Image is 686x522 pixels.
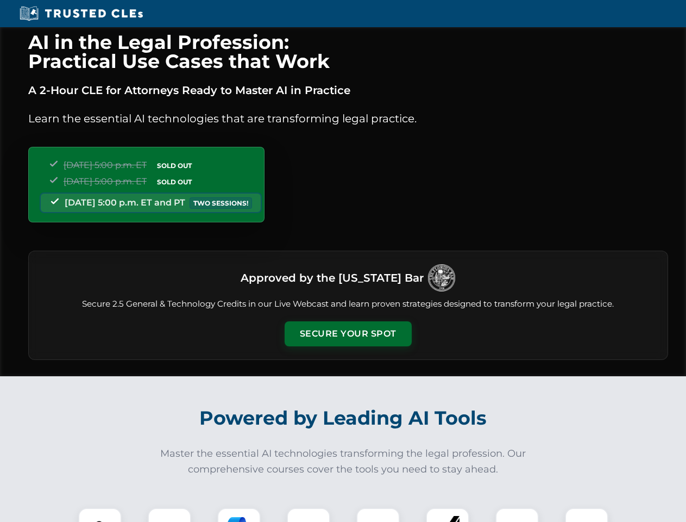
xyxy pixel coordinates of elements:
span: [DATE] 5:00 p.m. ET [64,160,147,170]
span: SOLD OUT [153,176,196,188]
button: Secure Your Spot [285,321,412,346]
p: Master the essential AI technologies transforming the legal profession. Our comprehensive courses... [153,446,533,477]
img: Trusted CLEs [16,5,146,22]
p: Secure 2.5 General & Technology Credits in our Live Webcast and learn proven strategies designed ... [42,298,654,310]
p: A 2-Hour CLE for Attorneys Ready to Master AI in Practice [28,82,668,99]
span: SOLD OUT [153,160,196,171]
img: Logo [428,264,455,291]
h3: Approved by the [US_STATE] Bar [241,268,424,288]
span: [DATE] 5:00 p.m. ET [64,176,147,187]
h2: Powered by Leading AI Tools [42,399,644,437]
h1: AI in the Legal Profession: Practical Use Cases that Work [28,33,668,71]
p: Learn the essential AI technologies that are transforming legal practice. [28,110,668,127]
